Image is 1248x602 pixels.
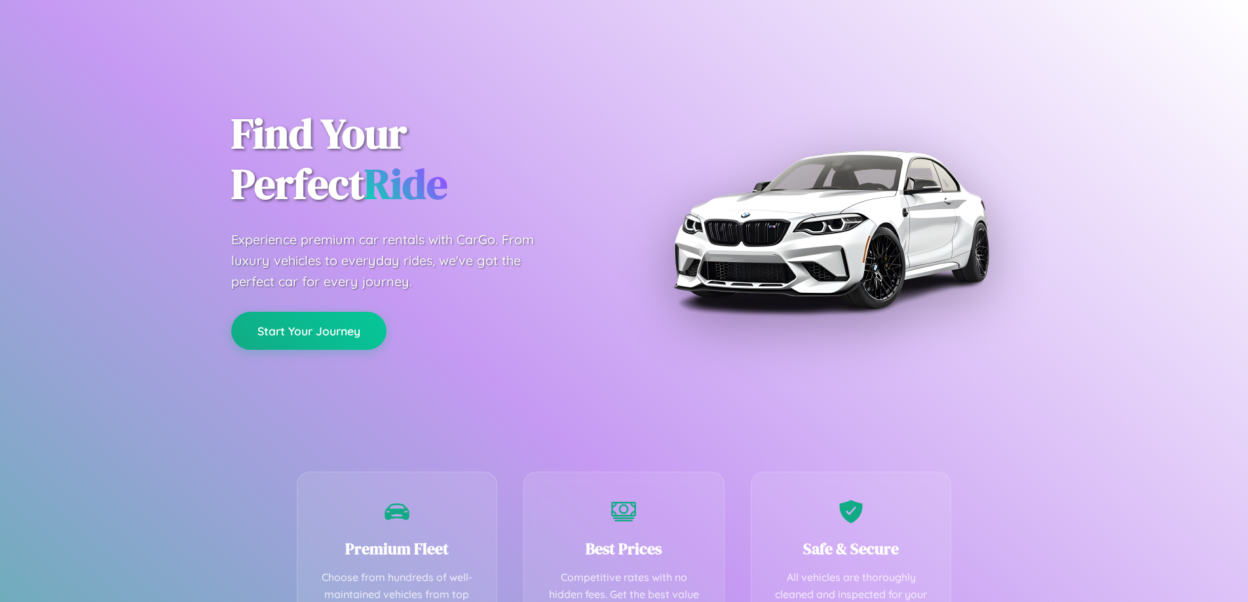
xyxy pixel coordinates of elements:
[544,538,704,559] h3: Best Prices
[667,66,994,393] img: Premium BMW car rental vehicle
[771,538,932,559] h3: Safe & Secure
[231,312,387,350] button: Start Your Journey
[317,538,478,559] h3: Premium Fleet
[364,155,447,212] span: Ride
[231,109,605,210] h1: Find Your Perfect
[231,229,559,292] p: Experience premium car rentals with CarGo. From luxury vehicles to everyday rides, we've got the ...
